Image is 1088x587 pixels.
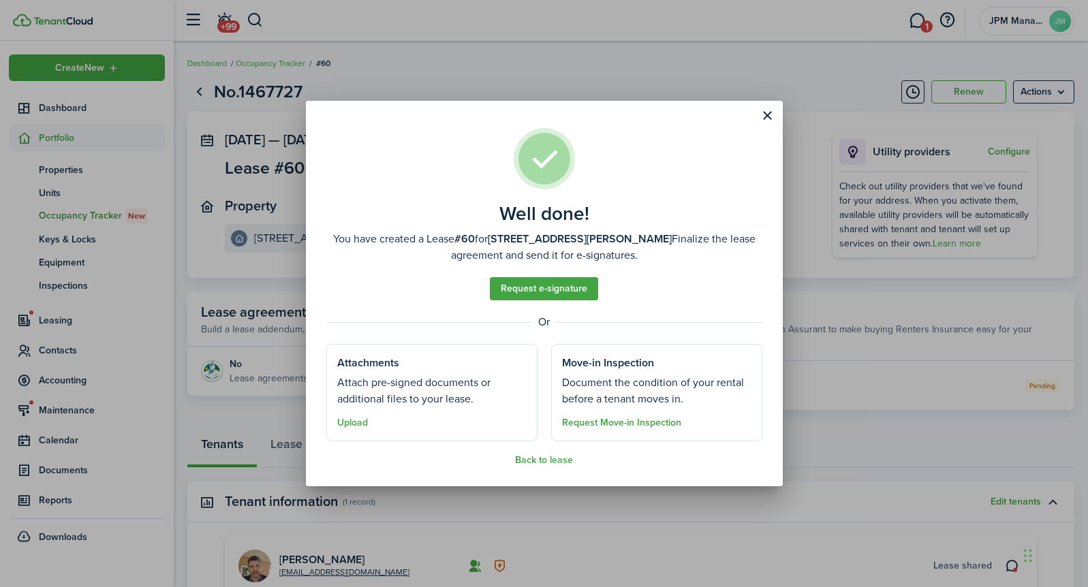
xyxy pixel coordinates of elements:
well-done-description: You have created a Lease for Finalize the lease agreement and send it for e-signatures. [326,231,762,264]
well-done-section-description: Document the condition of your rental before a tenant moves in. [562,375,751,407]
button: Close modal [756,104,779,127]
b: #60 [454,231,475,247]
b: [STREET_ADDRESS][PERSON_NAME] [488,231,672,247]
iframe: Chat Widget [1020,522,1088,587]
well-done-separator: Or [326,314,762,330]
well-done-section-description: Attach pre-signed documents or additional files to your lease. [337,375,527,407]
well-done-section-title: Move-in Inspection [562,355,654,371]
button: Back to lease [515,455,573,466]
button: Request Move-in Inspection [562,417,681,428]
a: Request e-signature [490,277,598,300]
button: Upload [337,417,368,428]
well-done-section-title: Attachments [337,355,399,371]
well-done-title: Well done! [499,203,589,225]
div: Drag [1024,535,1032,576]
